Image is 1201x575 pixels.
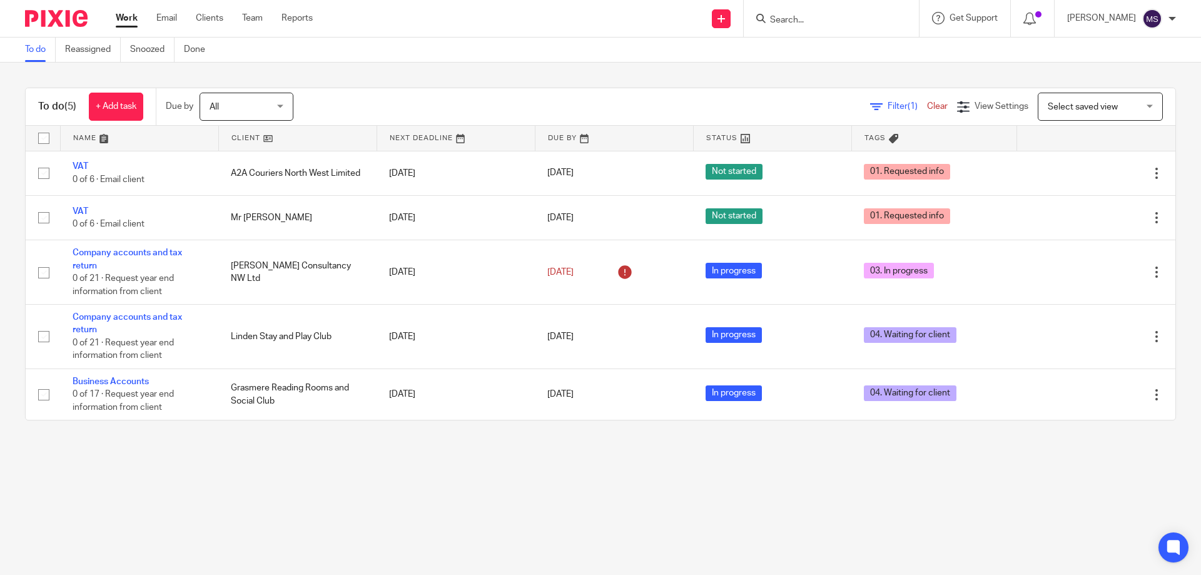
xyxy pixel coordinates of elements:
p: [PERSON_NAME] [1067,12,1136,24]
span: In progress [706,327,762,343]
span: Tags [864,135,886,141]
img: Pixie [25,10,88,27]
a: Email [156,12,177,24]
span: 03. In progress [864,263,934,278]
span: [DATE] [547,332,574,341]
span: Get Support [950,14,998,23]
td: [DATE] [377,195,535,240]
input: Search [769,15,881,26]
span: Select saved view [1048,103,1118,111]
td: [DATE] [377,369,535,420]
span: All [210,103,219,111]
td: [DATE] [377,305,535,369]
a: Done [184,38,215,62]
a: Work [116,12,138,24]
span: In progress [706,385,762,401]
a: Clients [196,12,223,24]
a: Team [242,12,263,24]
a: VAT [73,162,88,171]
span: 04. Waiting for client [864,385,956,401]
span: [DATE] [547,213,574,222]
td: [DATE] [377,240,535,305]
a: To do [25,38,56,62]
span: [DATE] [547,268,574,277]
td: Grasmere Reading Rooms and Social Club [218,369,377,420]
a: Reassigned [65,38,121,62]
span: [DATE] [547,390,574,399]
td: Mr [PERSON_NAME] [218,195,377,240]
td: Linden Stay and Play Club [218,305,377,369]
td: A2A Couriers North West Limited [218,151,377,195]
span: View Settings [975,102,1028,111]
span: 01. Requested info [864,208,950,224]
a: Company accounts and tax return [73,313,182,334]
a: VAT [73,207,88,216]
a: Company accounts and tax return [73,248,182,270]
td: [PERSON_NAME] Consultancy NW Ltd [218,240,377,305]
span: Not started [706,208,763,224]
span: 0 of 6 · Email client [73,175,144,184]
span: 0 of 21 · Request year end information from client [73,338,174,360]
td: [DATE] [377,151,535,195]
a: Reports [281,12,313,24]
span: 0 of 21 · Request year end information from client [73,274,174,296]
span: [DATE] [547,169,574,178]
a: Snoozed [130,38,175,62]
span: 04. Waiting for client [864,327,956,343]
img: svg%3E [1142,9,1162,29]
a: + Add task [89,93,143,121]
h1: To do [38,100,76,113]
a: Business Accounts [73,377,149,386]
span: Filter [888,102,927,111]
a: Clear [927,102,948,111]
span: Not started [706,164,763,180]
span: 01. Requested info [864,164,950,180]
p: Due by [166,100,193,113]
span: (5) [64,101,76,111]
span: In progress [706,263,762,278]
span: (1) [908,102,918,111]
span: 0 of 6 · Email client [73,220,144,228]
span: 0 of 17 · Request year end information from client [73,390,174,412]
